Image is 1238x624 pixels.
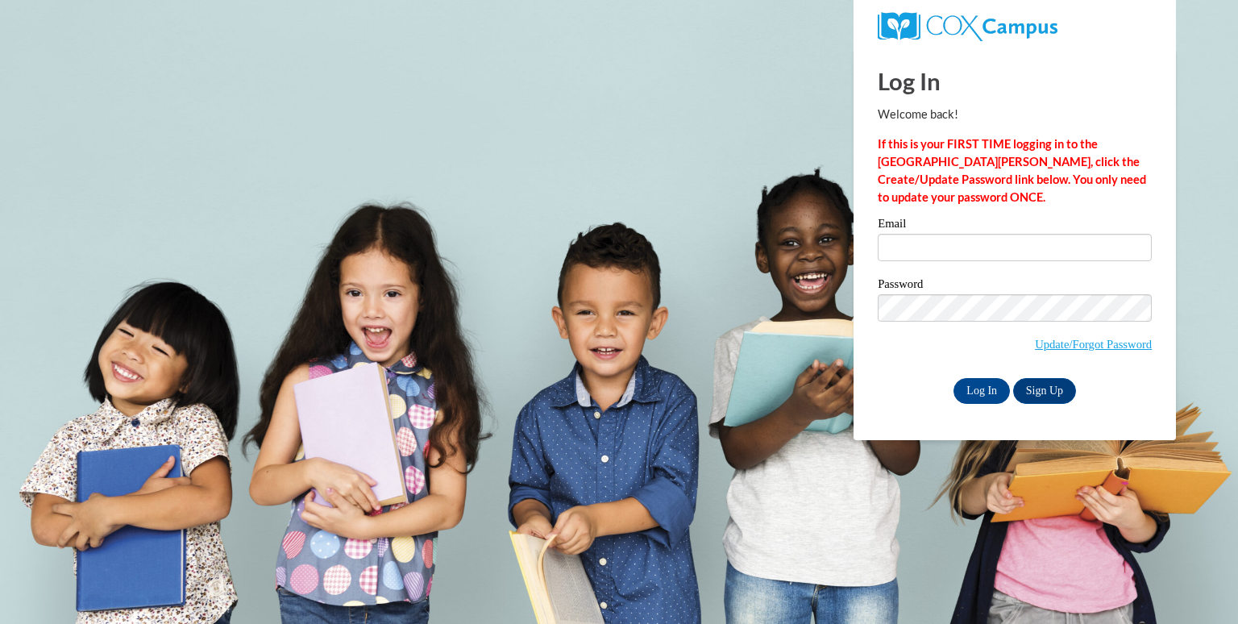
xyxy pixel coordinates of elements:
a: Sign Up [1013,378,1076,404]
p: Welcome back! [878,106,1152,123]
a: Update/Forgot Password [1035,338,1152,351]
label: Email [878,218,1152,234]
h1: Log In [878,64,1152,98]
label: Password [878,278,1152,294]
strong: If this is your FIRST TIME logging in to the [GEOGRAPHIC_DATA][PERSON_NAME], click the Create/Upd... [878,137,1146,204]
a: COX Campus [878,19,1057,32]
input: Log In [953,378,1010,404]
img: COX Campus [878,12,1057,41]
